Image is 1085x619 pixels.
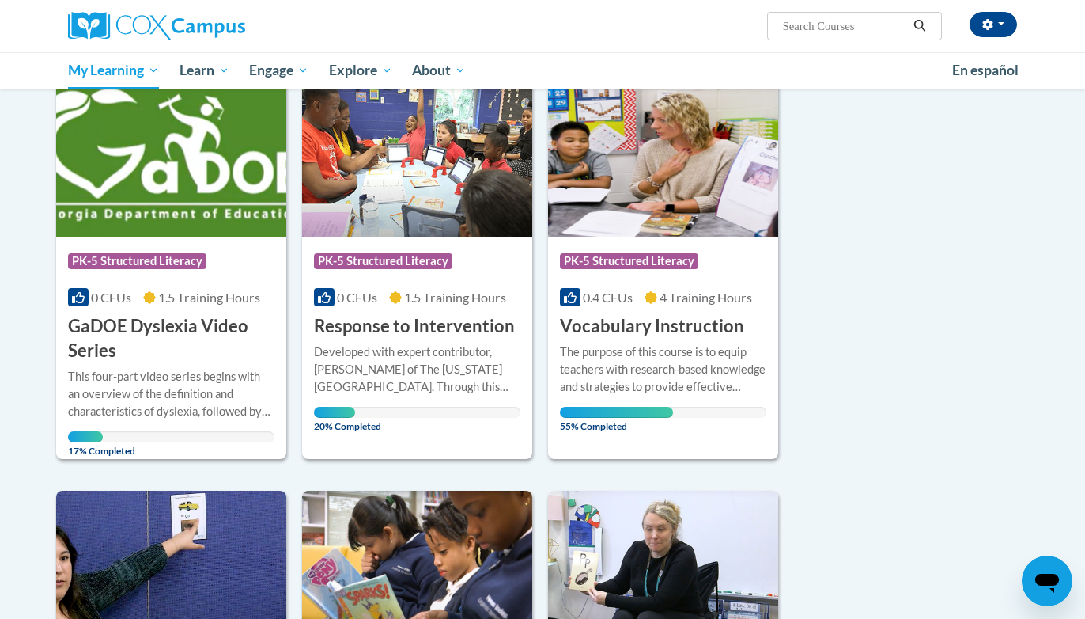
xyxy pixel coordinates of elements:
span: 0.4 CEUs [583,290,633,305]
a: About [403,52,477,89]
img: Cox Campus [68,12,245,40]
span: My Learning [68,61,159,80]
span: PK-5 Structured Literacy [68,253,206,269]
a: Course LogoPK-5 Structured Literacy0 CEUs1.5 Training Hours GaDOE Dyslexia Video SeriesThis four-... [56,76,286,459]
a: My Learning [58,52,169,89]
div: Your progress [314,407,355,418]
span: PK-5 Structured Literacy [314,253,452,269]
span: En español [952,62,1019,78]
span: 20% Completed [314,407,355,432]
div: Your progress [560,407,674,418]
span: 4 Training Hours [660,290,752,305]
button: Search [908,17,932,36]
div: Your progress [68,431,103,442]
a: Learn [169,52,240,89]
a: Engage [239,52,319,89]
span: About [412,61,466,80]
button: Account Settings [970,12,1017,37]
div: Main menu [44,52,1041,89]
img: Course Logo [302,76,532,237]
span: Engage [249,61,308,80]
a: Course LogoPK-5 Structured Literacy0.4 CEUs4 Training Hours Vocabulary InstructionThe purpose of ... [548,76,778,459]
div: The purpose of this course is to equip teachers with research-based knowledge and strategies to p... [560,344,766,396]
span: 1.5 Training Hours [404,290,506,305]
img: Course Logo [56,76,286,237]
div: Developed with expert contributor, [PERSON_NAME] of The [US_STATE][GEOGRAPHIC_DATA]. Through this... [314,344,520,396]
img: Course Logo [548,76,778,237]
a: Explore [319,52,403,89]
input: Search Courses [781,17,908,36]
span: Learn [180,61,229,80]
h3: GaDOE Dyslexia Video Series [68,314,274,363]
span: 0 CEUs [91,290,131,305]
span: 1.5 Training Hours [158,290,260,305]
iframe: Button to launch messaging window [1022,556,1072,606]
span: 0 CEUs [337,290,377,305]
span: PK-5 Structured Literacy [560,253,698,269]
span: 17% Completed [68,431,103,457]
div: This four-part video series begins with an overview of the definition and characteristics of dysl... [68,368,274,420]
span: Explore [329,61,392,80]
a: Course LogoPK-5 Structured Literacy0 CEUs1.5 Training Hours Response to InterventionDeveloped wit... [302,76,532,459]
span: 55% Completed [560,407,674,432]
a: En español [942,54,1029,87]
h3: Vocabulary Instruction [560,314,744,339]
a: Cox Campus [68,12,369,40]
h3: Response to Intervention [314,314,515,339]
